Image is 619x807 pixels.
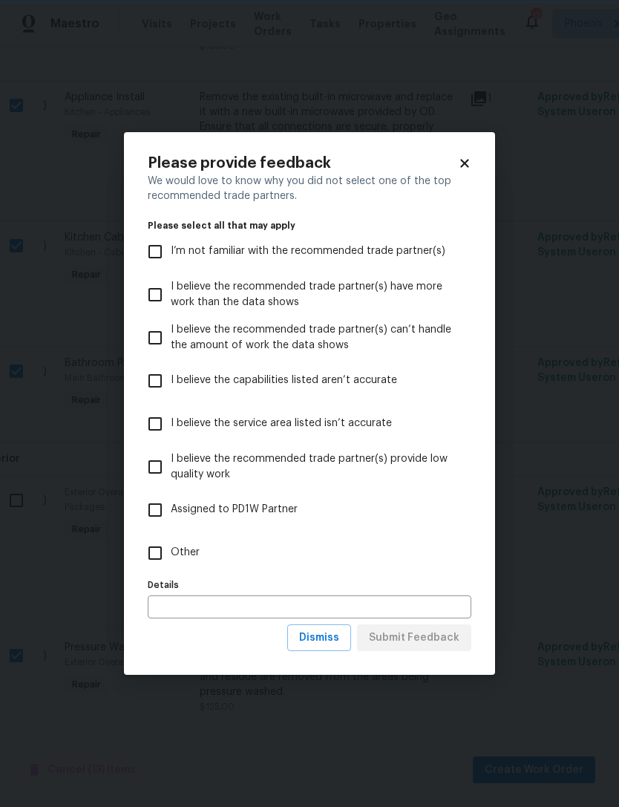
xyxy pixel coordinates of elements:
[171,279,459,310] span: I believe the recommended trade partner(s) have more work than the data shows
[171,545,200,561] span: Other
[171,244,445,259] span: I’m not familiar with the recommended trade partner(s)
[171,451,459,483] span: I believe the recommended trade partner(s) provide low quality work
[148,581,471,589] label: Details
[148,174,471,203] div: We would love to know why you did not select one of the top recommended trade partners.
[287,624,351,652] button: Dismiss
[171,322,459,353] span: I believe the recommended trade partner(s) can’t handle the amount of work the data shows
[299,629,339,647] span: Dismiss
[148,221,471,230] legend: Please select all that may apply
[148,156,458,171] h2: Please provide feedback
[171,373,397,388] span: I believe the capabilities listed aren’t accurate
[171,502,298,517] span: Assigned to PD1W Partner
[171,416,392,431] span: I believe the service area listed isn’t accurate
